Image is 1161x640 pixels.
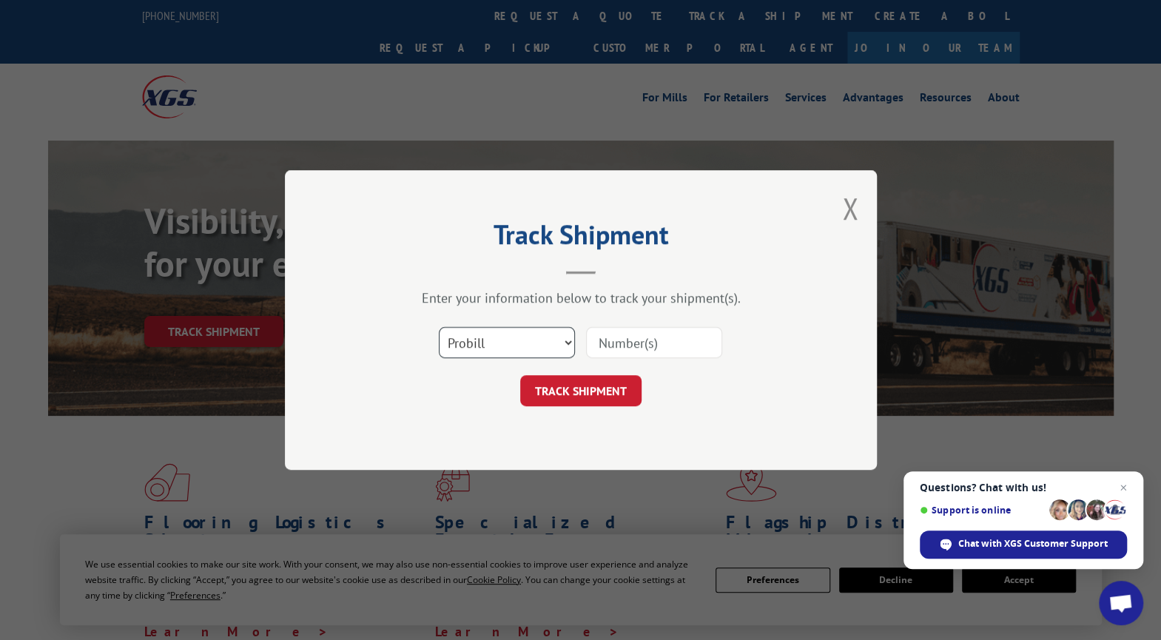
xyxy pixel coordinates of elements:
[920,505,1044,516] span: Support is online
[359,289,803,306] div: Enter your information below to track your shipment(s).
[1099,581,1143,625] div: Open chat
[359,224,803,252] h2: Track Shipment
[520,375,642,406] button: TRACK SHIPMENT
[586,327,722,358] input: Number(s)
[1114,479,1132,496] span: Close chat
[958,537,1108,550] span: Chat with XGS Customer Support
[920,530,1127,559] div: Chat with XGS Customer Support
[842,189,858,228] button: Close modal
[920,482,1127,494] span: Questions? Chat with us!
